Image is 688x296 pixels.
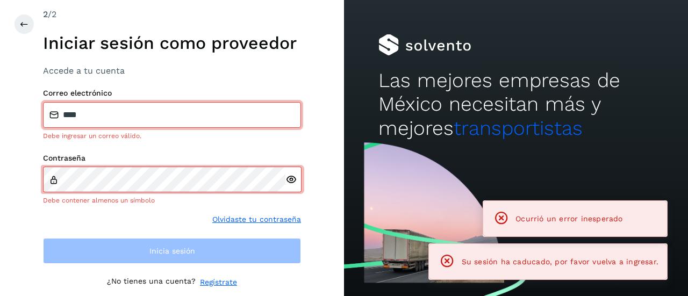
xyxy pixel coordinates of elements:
div: Debe ingresar un correo válido. [43,131,301,141]
span: Ocurrió un error inesperado [515,214,622,223]
label: Contraseña [43,154,301,163]
span: transportistas [454,117,583,140]
span: Inicia sesión [149,247,195,255]
h1: Iniciar sesión como proveedor [43,33,301,53]
button: Inicia sesión [43,238,301,264]
h2: Las mejores empresas de México necesitan más y mejores [378,69,654,140]
h3: Accede a tu cuenta [43,66,301,76]
span: 2 [43,9,48,19]
a: Regístrate [200,277,237,288]
label: Correo electrónico [43,89,301,98]
p: ¿No tienes una cuenta? [107,277,196,288]
span: Su sesión ha caducado, por favor vuelva a ingresar. [462,257,658,266]
div: /2 [43,8,301,21]
a: Olvidaste tu contraseña [212,214,301,225]
div: Debe contener almenos un símbolo [43,196,301,205]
